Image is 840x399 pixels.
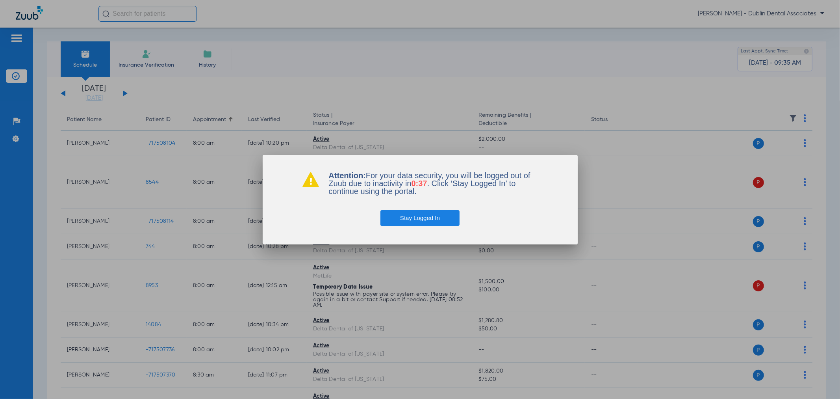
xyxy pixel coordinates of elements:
[329,172,538,195] p: For your data security, you will be logged out of Zuub due to inactivity in . Click ‘Stay Logged ...
[801,361,840,399] iframe: Chat Widget
[302,172,319,187] img: warning
[329,171,366,180] b: Attention:
[412,179,427,188] span: 0:37
[380,210,460,226] button: Stay Logged In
